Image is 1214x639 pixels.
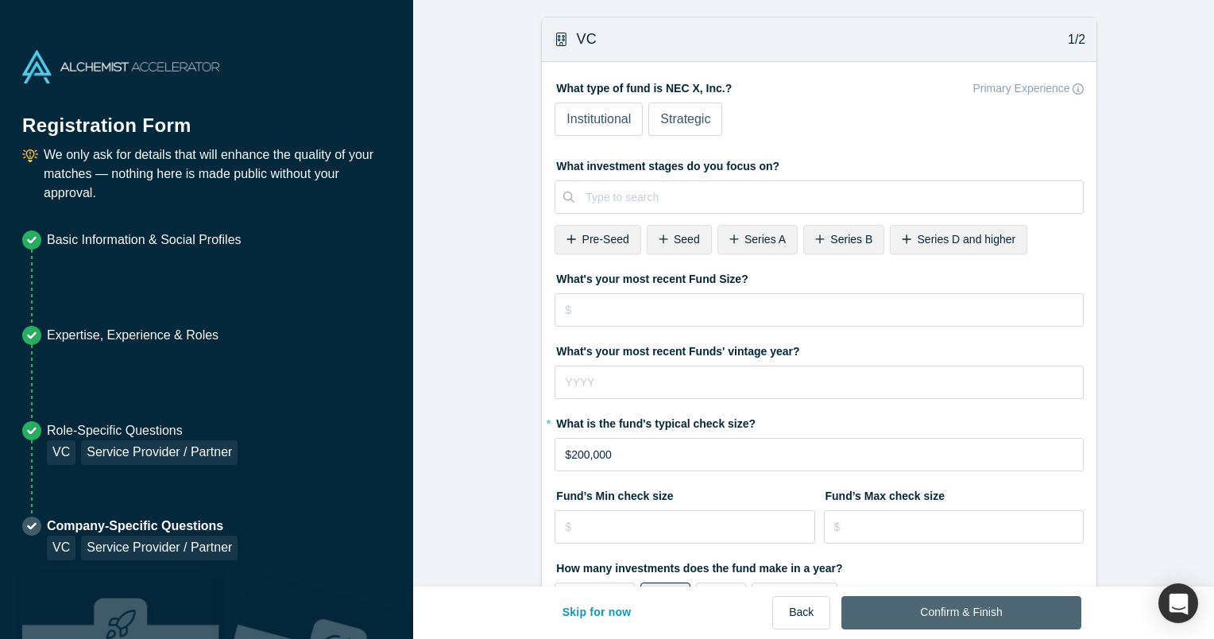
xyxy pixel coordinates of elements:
img: Alchemist Accelerator Logo [22,50,219,83]
span: Series A [744,233,786,246]
span: Series D and higher [918,233,1016,246]
p: We only ask for details that will enhance the quality of your matches — nothing here is made publ... [44,145,391,203]
div: VC [47,440,75,465]
div: VC [47,536,75,560]
label: How many investments does the fund make in a year? [555,555,1084,577]
div: Service Provider / Partner [81,440,238,465]
label: What is the fund's typical check size? [555,410,1084,432]
div: Series D and higher [890,225,1027,254]
span: Strategic [660,112,710,126]
span: Seed [674,233,700,246]
label: What's your most recent Funds' vintage year? [555,338,1084,360]
label: What type of fund is NEC X, Inc.? [555,75,1084,97]
label: Fund’s Max check size [824,482,1084,505]
p: Company-Specific Questions [47,517,238,536]
p: Primary Experience [973,80,1070,97]
span: Institutional [566,112,631,126]
div: Service Provider / Partner [81,536,238,560]
label: What investment stages do you focus on? [555,153,1084,175]
p: Expertise, Experience & Roles [47,326,218,345]
div: Series A [717,225,798,254]
button: Confirm & Finish [841,596,1081,629]
span: Series B [830,233,872,246]
label: Fund’s Min check size [555,482,815,505]
input: $ [555,293,1084,327]
div: Series B [803,225,884,254]
input: $ [555,510,815,544]
span: Pre-Seed [582,233,629,246]
button: Skip for now [546,596,648,629]
h1: Registration Form [22,95,391,140]
input: YYYY [555,366,1084,399]
div: Pre-Seed [555,225,640,254]
input: $ [555,438,1084,471]
label: What's your most recent Fund Size? [555,265,1084,288]
h3: VC [576,29,597,50]
input: $ [824,510,1084,544]
div: Seed [647,225,712,254]
p: Role-Specific Questions [47,421,238,440]
p: Basic Information & Social Profiles [47,230,242,250]
p: 1/2 [1060,30,1086,49]
button: Back [772,596,830,629]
